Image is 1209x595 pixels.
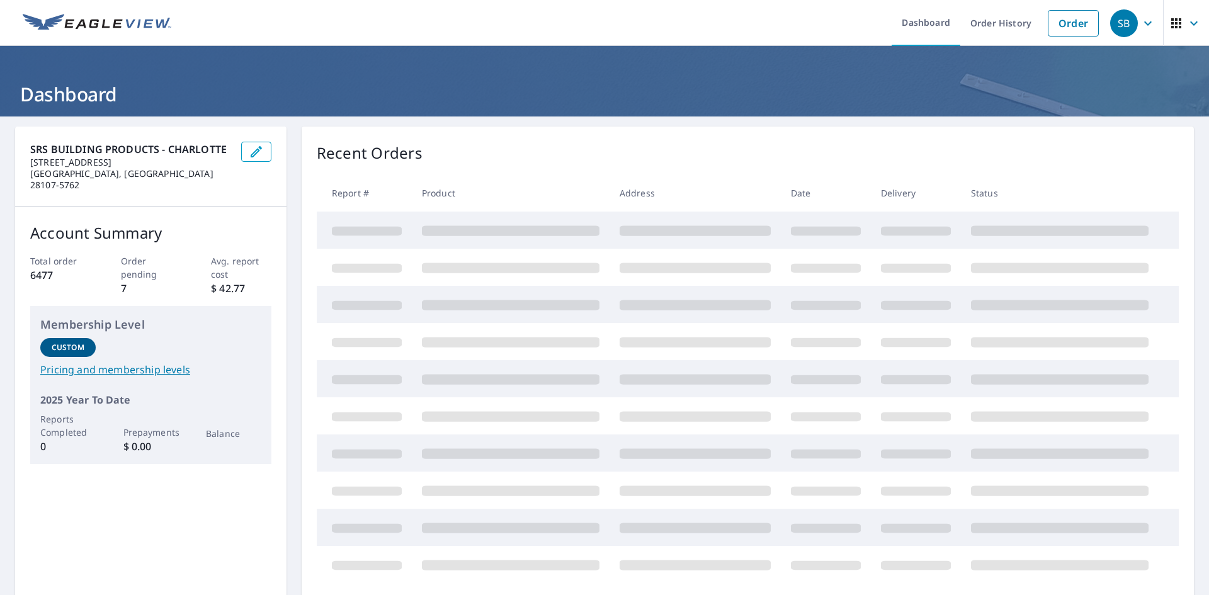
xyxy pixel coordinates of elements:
p: SRS BUILDING PRODUCTS - CHARLOTTE [30,142,231,157]
th: Status [961,174,1159,212]
p: Order pending [121,254,181,281]
p: 6477 [30,268,91,283]
p: Avg. report cost [211,254,271,281]
th: Product [412,174,610,212]
p: Total order [30,254,91,268]
p: 0 [40,439,96,454]
p: $ 0.00 [123,439,179,454]
img: EV Logo [23,14,171,33]
h1: Dashboard [15,81,1194,107]
p: $ 42.77 [211,281,271,296]
a: Pricing and membership levels [40,362,261,377]
p: 7 [121,281,181,296]
th: Report # [317,174,412,212]
p: Account Summary [30,222,271,244]
th: Delivery [871,174,961,212]
p: [STREET_ADDRESS] [30,157,231,168]
p: Custom [52,342,84,353]
p: Balance [206,427,261,440]
th: Date [781,174,871,212]
p: Prepayments [123,426,179,439]
div: SB [1110,9,1138,37]
p: 2025 Year To Date [40,392,261,407]
a: Order [1048,10,1099,37]
p: Membership Level [40,316,261,333]
p: Reports Completed [40,412,96,439]
p: [GEOGRAPHIC_DATA], [GEOGRAPHIC_DATA] 28107-5762 [30,168,231,191]
p: Recent Orders [317,142,423,164]
th: Address [610,174,781,212]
